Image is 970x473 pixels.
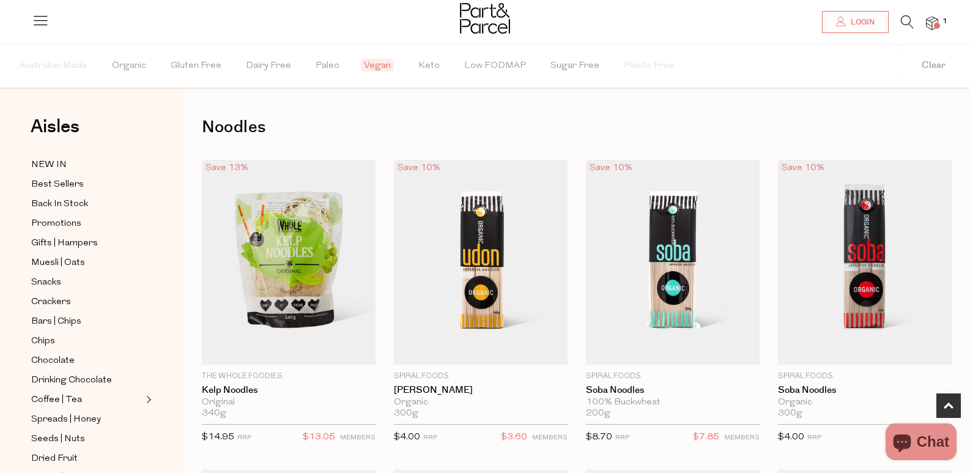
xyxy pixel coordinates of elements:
span: $4.00 [778,433,804,442]
a: NEW IN [31,157,143,173]
small: RRP [615,434,629,441]
span: Plastic Free [624,45,675,88]
img: Soba Noodles [778,160,952,365]
div: Save 10% [394,160,444,176]
span: $7.85 [693,430,719,445]
a: Bars | Chips [31,314,143,329]
a: Seeds | Nuts [31,431,143,447]
img: Udon Noodles [394,160,568,365]
span: Australian Made [19,45,87,88]
a: Kelp Noodles [202,385,376,396]
span: Muesli | Oats [31,256,85,270]
a: Login [822,11,889,33]
span: $14.95 [202,433,234,442]
span: Gifts | Hampers [31,236,98,251]
p: Spiral Foods [778,371,952,382]
a: [PERSON_NAME] [394,385,568,396]
span: Seeds | Nuts [31,432,85,447]
span: Crackers [31,295,71,310]
span: Paleo [316,45,339,88]
a: Soba Noodles [778,385,952,396]
span: Low FODMAP [464,45,526,88]
span: Chocolate [31,354,75,368]
a: Aisles [31,117,80,148]
button: Expand/Collapse Coffee | Tea [143,392,152,407]
div: Organic [394,397,568,408]
div: Save 13% [202,160,252,176]
p: The Whole Foodies [202,371,376,382]
p: Spiral Foods [394,371,568,382]
span: Dried Fruit [31,452,78,466]
small: RRP [423,434,437,441]
a: Drinking Chocolate [31,373,143,388]
a: Coffee | Tea [31,392,143,408]
span: $4.00 [394,433,420,442]
span: 340g [202,408,226,419]
a: Snacks [31,275,143,290]
div: Organic [778,397,952,408]
a: Chocolate [31,353,143,368]
button: Clear filter by Filter [897,44,970,88]
span: NEW IN [31,158,67,173]
inbox-online-store-chat: Shopify online store chat [882,423,960,463]
span: $13.05 [303,430,335,445]
span: Drinking Chocolate [31,373,112,388]
img: Part&Parcel [460,3,510,34]
h1: Noodles [202,113,952,141]
a: Back In Stock [31,196,143,212]
span: Snacks [31,275,61,290]
span: Organic [112,45,146,88]
span: $3.60 [501,430,527,445]
a: Gifts | Hampers [31,236,143,251]
small: MEMBERS [532,434,568,441]
span: Sugar Free [550,45,599,88]
span: 300g [394,408,418,419]
span: Vegan [361,59,394,72]
a: Spreads | Honey [31,412,143,427]
small: RRP [237,434,251,441]
div: 100% Buckwheat [586,397,760,408]
span: Aisles [31,113,80,140]
span: Promotions [31,217,81,231]
small: RRP [807,434,821,441]
span: Bars | Chips [31,315,81,329]
a: 1 [926,17,938,29]
a: Chips [31,333,143,349]
a: Crackers [31,294,143,310]
a: Soba Noodles [586,385,760,396]
span: Back In Stock [31,197,88,212]
span: Best Sellers [31,177,84,192]
a: Promotions [31,216,143,231]
span: 1 [939,16,950,27]
span: Keto [418,45,440,88]
span: 200g [586,408,610,419]
span: Chips [31,334,55,349]
p: Spiral Foods [586,371,760,382]
span: Dairy Free [246,45,291,88]
span: Login [848,17,875,28]
img: Kelp Noodles [202,160,376,365]
span: Spreads | Honey [31,412,101,427]
a: Dried Fruit [31,451,143,466]
span: Coffee | Tea [31,393,82,408]
small: MEMBERS [340,434,376,441]
div: Save 10% [586,160,636,176]
span: Gluten Free [171,45,221,88]
span: $8.70 [586,433,612,442]
div: Original [202,397,376,408]
span: 300g [778,408,802,419]
img: Soba Noodles [586,160,760,365]
small: MEMBERS [724,434,760,441]
a: Muesli | Oats [31,255,143,270]
a: Best Sellers [31,177,143,192]
div: Save 10% [778,160,828,176]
